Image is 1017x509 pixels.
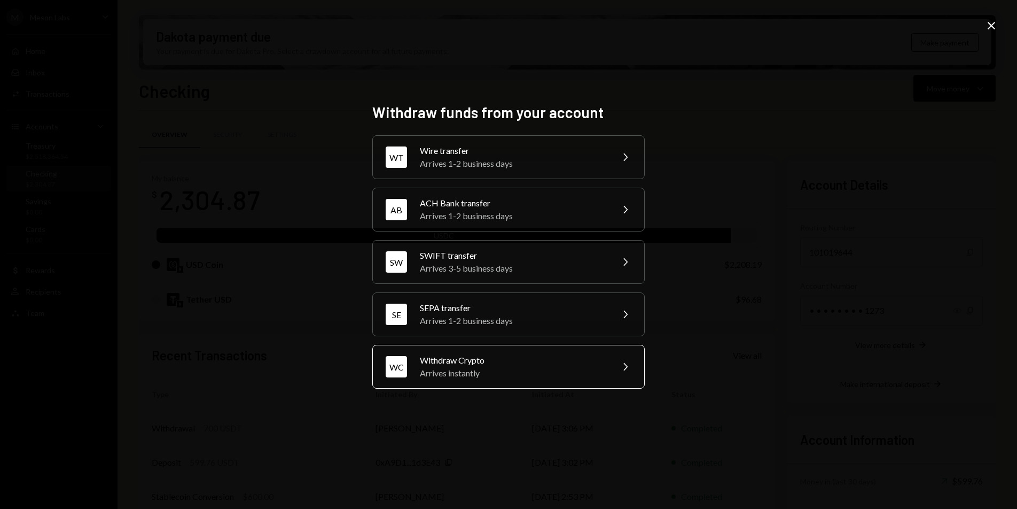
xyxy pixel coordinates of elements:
div: Arrives 1-2 business days [420,210,606,222]
button: SWSWIFT transferArrives 3-5 business days [372,240,645,284]
h2: Withdraw funds from your account [372,102,645,123]
div: SWIFT transfer [420,249,606,262]
button: ABACH Bank transferArrives 1-2 business days [372,188,645,232]
button: WTWire transferArrives 1-2 business days [372,135,645,179]
div: Arrives 3-5 business days [420,262,606,275]
div: Arrives 1-2 business days [420,157,606,170]
div: AB [386,199,407,220]
div: WT [386,146,407,168]
div: Wire transfer [420,144,606,157]
div: SW [386,251,407,273]
button: SESEPA transferArrives 1-2 business days [372,292,645,336]
div: Arrives instantly [420,367,606,380]
div: Arrives 1-2 business days [420,314,606,327]
div: WC [386,356,407,377]
div: SE [386,304,407,325]
div: ACH Bank transfer [420,197,606,210]
button: WCWithdraw CryptoArrives instantly [372,345,645,389]
div: SEPA transfer [420,302,606,314]
div: Withdraw Crypto [420,354,606,367]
